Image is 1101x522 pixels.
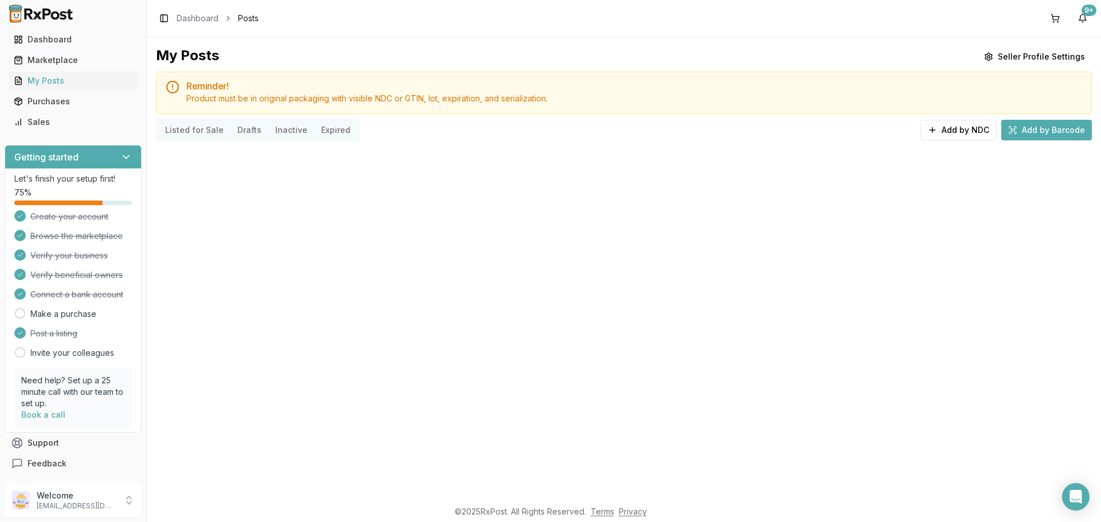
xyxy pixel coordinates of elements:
div: My Posts [14,75,132,87]
a: Terms [591,507,614,516]
span: Connect a bank account [30,289,123,300]
button: Dashboard [5,30,142,49]
span: Feedback [28,458,67,469]
div: Product must be in original packaging with visible NDC or GTIN, lot, expiration, and serialization. [186,93,1082,104]
div: Marketplace [14,54,132,66]
a: Dashboard [177,13,218,24]
button: 9+ [1073,9,1092,28]
img: RxPost Logo [5,5,78,23]
button: Add by Barcode [1001,120,1092,140]
button: Inactive [268,121,314,139]
span: Verify beneficial owners [30,269,123,281]
button: Listed for Sale [158,121,231,139]
nav: breadcrumb [177,13,259,24]
p: [EMAIL_ADDRESS][DOMAIN_NAME] [37,501,116,511]
span: 75 % [14,187,32,198]
p: Welcome [37,490,116,501]
button: Feedback [5,453,142,474]
div: Purchases [14,96,132,107]
button: Marketplace [5,51,142,69]
div: Dashboard [14,34,132,45]
button: Support [5,433,142,453]
div: 9+ [1082,5,1096,16]
a: Dashboard [9,29,137,50]
img: User avatar [11,491,30,509]
span: Browse the marketplace [30,230,123,242]
button: Purchases [5,92,142,111]
h5: Reminder! [186,81,1082,91]
p: Need help? Set up a 25 minute call with our team to set up. [21,375,125,409]
div: Sales [14,116,132,128]
button: Seller Profile Settings [977,46,1092,67]
div: My Posts [156,46,219,67]
a: Marketplace [9,50,137,70]
a: Make a purchase [30,308,96,320]
span: Verify your business [30,250,108,261]
p: Let's finish your setup first! [14,173,132,185]
button: Expired [314,121,357,139]
a: Privacy [619,507,647,516]
span: Posts [238,13,259,24]
a: Purchases [9,91,137,112]
a: Book a call [21,410,65,419]
span: Create your account [30,211,108,222]
button: Sales [5,113,142,131]
a: My Posts [9,70,137,91]
button: My Posts [5,72,142,90]
a: Invite your colleagues [30,347,114,359]
div: Open Intercom Messenger [1062,483,1090,511]
a: Sales [9,112,137,132]
h3: Getting started [14,150,79,164]
span: Post a listing [30,328,77,339]
button: Drafts [231,121,268,139]
button: Add by NDC [920,120,997,140]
